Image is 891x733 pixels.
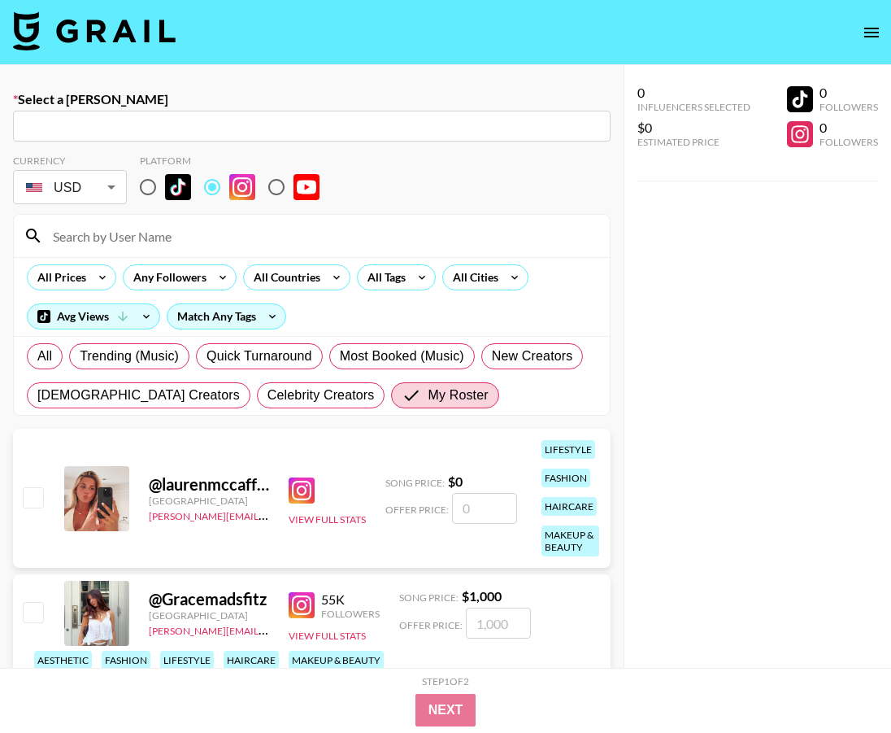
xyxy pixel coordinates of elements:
div: USD [16,173,124,202]
a: [PERSON_NAME][EMAIL_ADDRESS][PERSON_NAME][DOMAIN_NAME] [149,622,467,637]
div: lifestyle [541,440,595,459]
input: 0 [452,493,517,524]
img: Instagram [289,592,315,618]
img: YouTube [293,174,319,200]
div: aesthetic [34,651,92,670]
img: Instagram [289,478,315,504]
span: Trending (Music) [80,347,179,366]
div: All Prices [28,265,89,290]
div: Followers [819,101,878,113]
div: makeup & beauty [289,651,384,670]
div: [GEOGRAPHIC_DATA] [149,609,269,622]
div: All Tags [358,265,409,290]
div: haircare [224,651,279,670]
button: Next [415,694,476,726]
div: Estimated Price [637,136,750,148]
span: Song Price: [385,477,445,489]
span: All [37,347,52,366]
div: Avg Views [28,304,159,329]
span: Offer Price: [399,619,463,631]
input: 1,000 [466,608,531,639]
div: lifestyle [160,651,214,670]
img: Instagram [229,174,255,200]
div: Followers [819,136,878,148]
div: fashion [102,651,150,670]
span: Celebrity Creators [267,386,375,405]
span: Quick Turnaround [206,347,312,366]
span: My Roster [428,386,488,405]
div: haircare [541,497,597,516]
span: [DEMOGRAPHIC_DATA] Creators [37,386,240,405]
img: TikTok [165,174,191,200]
img: Grail Talent [13,11,176,50]
button: open drawer [855,16,888,49]
div: Any Followers [124,265,210,290]
button: View Full Stats [289,630,366,642]
button: View Full Stats [289,513,366,526]
span: Song Price: [399,591,459,604]
div: @ laurenmccaffreyyy [149,474,269,495]
div: All Cities [443,265,502,290]
strong: $ 1,000 [462,588,502,604]
label: Select a [PERSON_NAME] [13,91,611,107]
div: Step 1 of 2 [422,675,469,687]
span: Offer Price: [385,504,449,516]
div: 0 [637,85,750,101]
span: New Creators [492,347,573,366]
div: 55K [321,591,380,608]
strong: $ 0 [448,473,463,489]
div: $0 [637,120,750,136]
div: 0 [819,85,878,101]
div: All Countries [244,265,324,290]
span: Most Booked (Music) [340,347,464,366]
div: 0 [819,120,878,136]
div: makeup & beauty [541,526,599,556]
a: [PERSON_NAME][EMAIL_ADDRESS][PERSON_NAME][DOMAIN_NAME] [149,507,467,522]
div: @ Gracemadsfitz [149,589,269,609]
div: Followers [321,608,380,620]
div: Influencers Selected [637,101,750,113]
div: fashion [541,469,590,487]
div: Match Any Tags [167,304,285,329]
div: [GEOGRAPHIC_DATA] [149,495,269,507]
div: Platform [140,155,332,167]
input: Search by User Name [43,223,600,249]
div: Currency [13,155,127,167]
